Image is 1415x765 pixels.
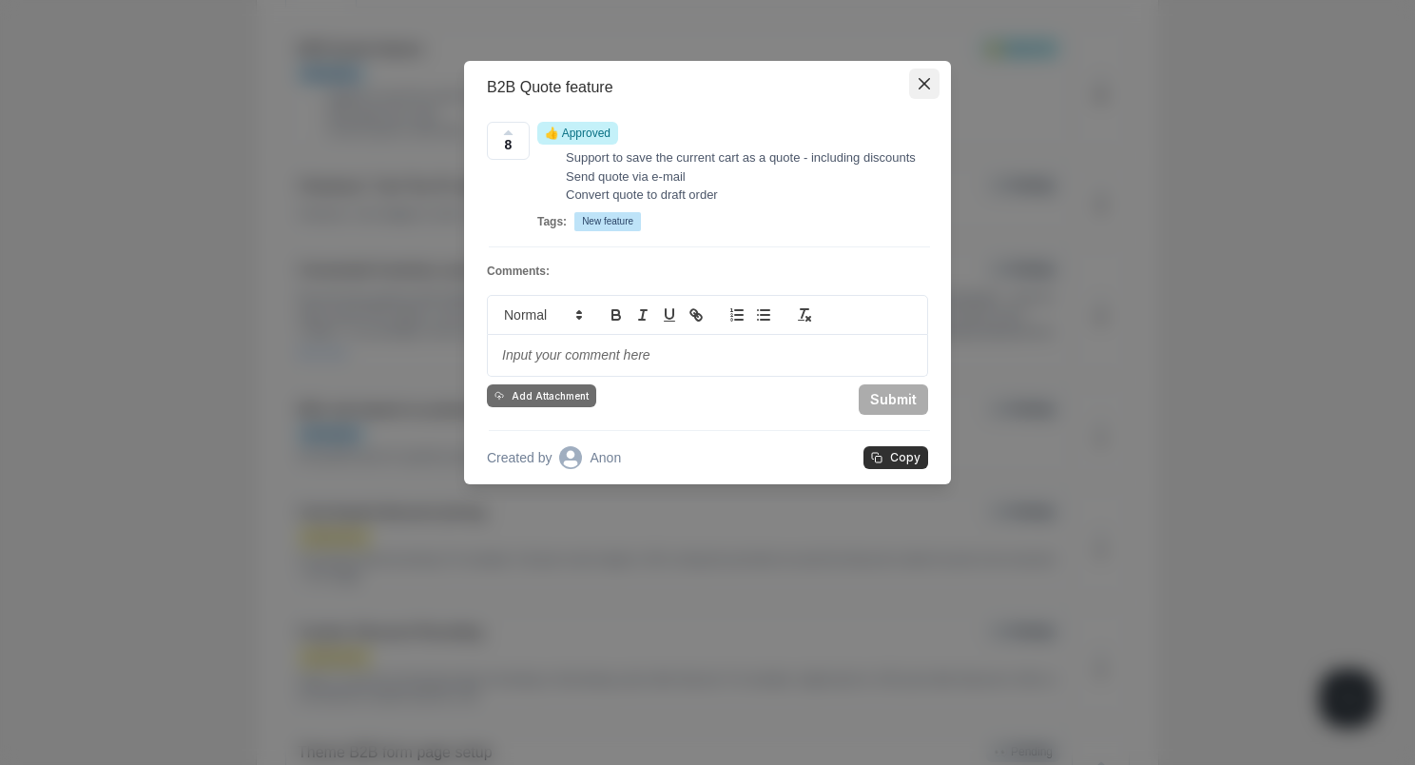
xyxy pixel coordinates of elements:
p: B2B Quote feature [487,76,613,99]
svg: avatar [559,446,582,469]
li: Support to save the current cart as a quote - including discounts [566,148,928,167]
p: Copy [890,451,921,464]
button: Submit [859,384,928,415]
p: Anon [590,448,621,468]
p: Comments: [487,263,928,280]
span: 👍 Approved [545,127,611,140]
button: Close [909,69,940,99]
li: Send quote via e-mail [566,167,928,186]
p: Tags: [537,213,567,230]
button: copy-guid-URL [863,446,928,469]
span: New feature [574,212,641,231]
p: 8 [505,135,513,155]
button: Add Attachment [487,384,596,407]
li: Convert quote to draft order [566,186,928,205]
p: Created by [487,448,552,468]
